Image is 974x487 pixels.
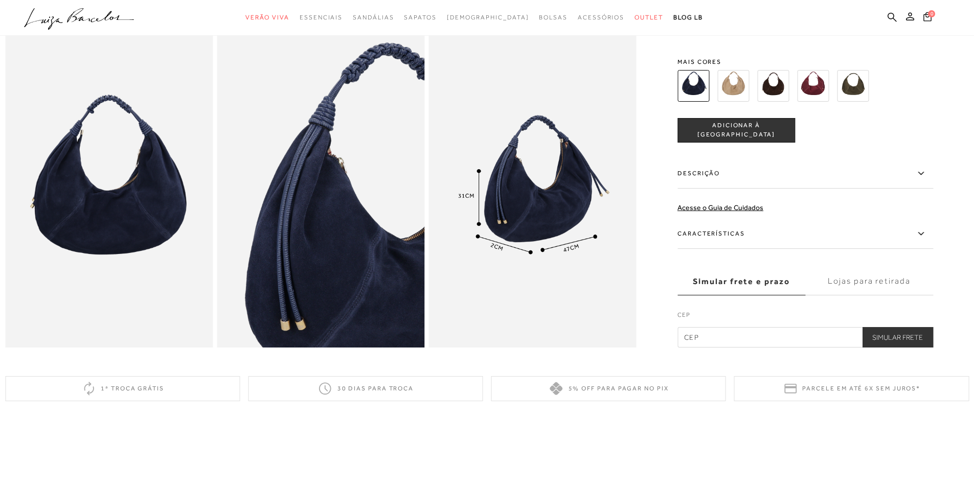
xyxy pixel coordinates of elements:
[300,14,343,21] span: Essenciais
[245,14,289,21] span: Verão Viva
[717,70,749,102] img: BOLSA EM CAMURÇA BEGE FENDI COM ENFEITE METÁLICO GRANDE
[677,70,709,102] img: BOLSA EM CAMURÇA AZUL NAVAL COM ENFEITE METÁLICO GRANDE
[248,376,483,401] div: 30 dias para troca
[539,14,568,21] span: Bolsas
[677,159,933,189] label: Descrição
[300,8,343,27] a: noSubCategoriesText
[677,327,933,347] input: CEP
[734,376,969,401] div: Parcele em até 6x sem juros*
[862,327,933,347] button: Simular Frete
[635,14,663,21] span: Outlet
[635,8,663,27] a: noSubCategoriesText
[677,219,933,249] label: Características
[673,8,703,27] a: BLOG LB
[447,14,529,21] span: [DEMOGRAPHIC_DATA]
[928,10,935,17] span: 0
[677,118,795,143] button: ADICIONAR À [GEOGRAPHIC_DATA]
[539,8,568,27] a: noSubCategoriesText
[404,8,436,27] a: noSubCategoriesText
[757,70,789,102] img: BOLSA EM CAMURÇA CAFÉ COM ENFEITE METÁLICO GRANDE
[805,268,933,295] label: Lojas para retirada
[429,36,637,347] img: image
[578,8,624,27] a: noSubCategoriesText
[673,14,703,21] span: BLOG LB
[5,376,240,401] div: 1ª troca grátis
[217,36,424,347] img: image
[677,310,933,324] label: CEP
[677,59,933,65] span: Mais cores
[920,11,935,25] button: 0
[677,268,805,295] label: Simular frete e prazo
[578,14,624,21] span: Acessórios
[797,70,829,102] img: BOLSA EM CAMURÇA MARSALA COM ENFEITE METÁLICO GRANDE
[5,36,213,347] img: image
[678,121,795,139] span: ADICIONAR À [GEOGRAPHIC_DATA]
[677,203,763,212] a: Acesse o Guia de Cuidados
[447,8,529,27] a: noSubCategoriesText
[404,14,436,21] span: Sapatos
[837,70,869,102] img: BOLSA EM CAMURÇA VERDE TOMILHO COM ENFEITE METÁLICO GRANDE
[353,8,394,27] a: noSubCategoriesText
[491,376,726,401] div: 5% off para pagar no PIX
[245,8,289,27] a: noSubCategoriesText
[353,14,394,21] span: Sandálias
